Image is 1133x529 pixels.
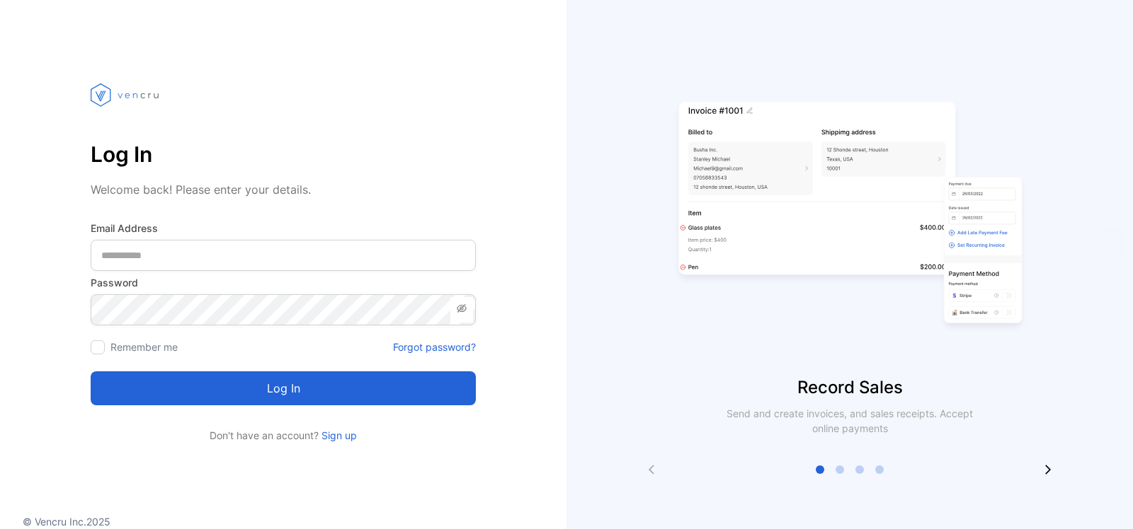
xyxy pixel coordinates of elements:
p: Log In [91,137,476,171]
a: Sign up [319,429,357,441]
p: Record Sales [566,375,1133,400]
p: Don't have an account? [91,428,476,443]
label: Remember me [110,341,178,353]
p: Welcome back! Please enter your details. [91,181,476,198]
label: Password [91,275,476,290]
p: Send and create invoices, and sales receipts. Accept online payments [714,406,986,436]
img: vencru logo [91,57,161,133]
button: Log in [91,371,476,405]
a: Forgot password? [393,339,476,354]
label: Email Address [91,221,476,236]
img: slider image [673,57,1027,375]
